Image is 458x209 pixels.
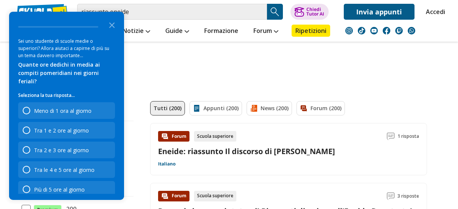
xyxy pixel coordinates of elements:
[250,104,258,112] img: News filtro contenuto
[426,4,442,20] a: Accedi
[18,102,115,119] div: Meno di 1 ora al giorno
[34,107,92,114] div: Meno di 1 ora al giorno
[395,27,403,34] img: twitch
[18,181,115,198] div: Più di 5 ore al giorno
[9,12,124,200] div: Survey
[34,166,95,173] div: Tra le 4 e 5 ore al giorno
[18,142,115,158] div: Tra 2 e 3 ore al giorno
[194,191,236,201] div: Scuola superiore
[267,4,283,20] button: Search Button
[344,4,415,20] a: Invia appunti
[121,25,152,38] a: Notizie
[345,27,353,34] img: instagram
[387,133,394,140] img: Commenti lettura
[158,146,335,156] a: Eneide: riassunto Il discorso di [PERSON_NAME]
[193,104,200,112] img: Appunti filtro contenuto
[292,25,330,37] a: Ripetizioni
[194,131,236,142] div: Scuola superiore
[300,104,307,112] img: Forum filtro contenuto
[290,4,329,20] button: ChiediTutor AI
[297,101,345,115] a: Forum (200)
[252,25,280,38] a: Forum
[18,92,115,99] p: Seleziona la tua risposta...
[161,133,169,140] img: Forum contenuto
[247,101,292,115] a: News (200)
[163,25,191,38] a: Guide
[34,186,85,193] div: Più di 5 ore al giorno
[202,25,240,38] a: Formazione
[358,27,365,34] img: tiktok
[306,7,324,16] div: Chiedi Tutor AI
[18,61,115,86] div: Quante ore dedichi in media ai compiti pomeridiani nei giorni feriali?
[158,191,189,201] div: Forum
[158,161,175,167] a: Italiano
[77,4,267,20] input: Cerca appunti, riassunti o versioni
[18,161,115,178] div: Tra le 4 e 5 ore al giorno
[158,131,189,142] div: Forum
[269,6,281,17] img: Cerca appunti, riassunti o versioni
[150,101,185,115] a: Tutti (200)
[370,27,378,34] img: youtube
[397,131,419,142] span: 1 risposta
[189,101,242,115] a: Appunti (200)
[104,17,120,32] button: Close the survey
[387,192,394,200] img: Commenti lettura
[383,27,390,34] img: facebook
[34,127,89,134] div: Tra 1 e 2 ore al giorno
[18,37,115,59] div: Sei uno studente di scuole medie o superiori? Allora aiutaci a capirne di più su un tema davvero ...
[161,192,169,200] img: Forum contenuto
[408,27,415,34] img: WhatsApp
[397,191,419,201] span: 3 risposte
[18,122,115,139] div: Tra 1 e 2 ore al giorno
[34,147,89,154] div: Tra 2 e 3 ore al giorno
